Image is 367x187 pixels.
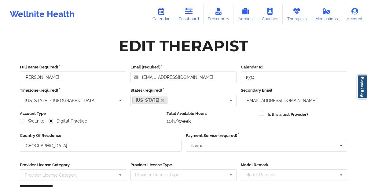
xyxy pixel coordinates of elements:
[25,98,96,103] div: [US_STATE] - [GEOGRAPHIC_DATA]
[241,64,347,70] label: Calendar Id
[174,4,204,24] a: Dashboard
[241,71,347,83] input: Calendar Id
[119,36,248,56] div: Edit Therapist
[283,4,311,24] a: Therapists
[241,95,347,106] input: Email
[244,171,283,178] div: Model Remark
[25,173,78,177] div: Provider License Category
[191,144,205,148] div: Paypal
[20,71,126,83] input: Full name
[20,162,126,168] label: Provider License Category
[134,171,188,178] div: Provider License Type
[20,119,44,124] label: Wellnite
[20,87,126,94] label: Timezone (required)
[241,162,347,168] label: Model Remark
[186,133,347,139] label: Payment Service (required)
[167,111,255,117] label: Total Available Hours
[20,111,162,117] label: Account Type
[167,118,255,124] div: 10h/week
[357,75,367,99] a: Report Bug
[130,87,237,94] label: States (required)
[49,119,87,124] label: Digital Practice
[241,87,347,94] label: Secondary Email
[257,4,283,24] a: Coaches
[20,133,182,139] label: Country Of Residence
[148,4,174,24] a: Calendar
[130,71,237,83] input: Email address
[204,4,234,24] a: Prescribers
[130,162,237,168] label: Provider License Type
[342,4,367,24] a: Account
[311,4,343,24] a: Medications
[268,112,308,118] label: Is this a test Provider?
[20,64,126,70] label: Full name (required)
[233,4,257,24] a: Admins
[130,64,237,70] label: Email (required)
[132,97,168,104] a: [US_STATE]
